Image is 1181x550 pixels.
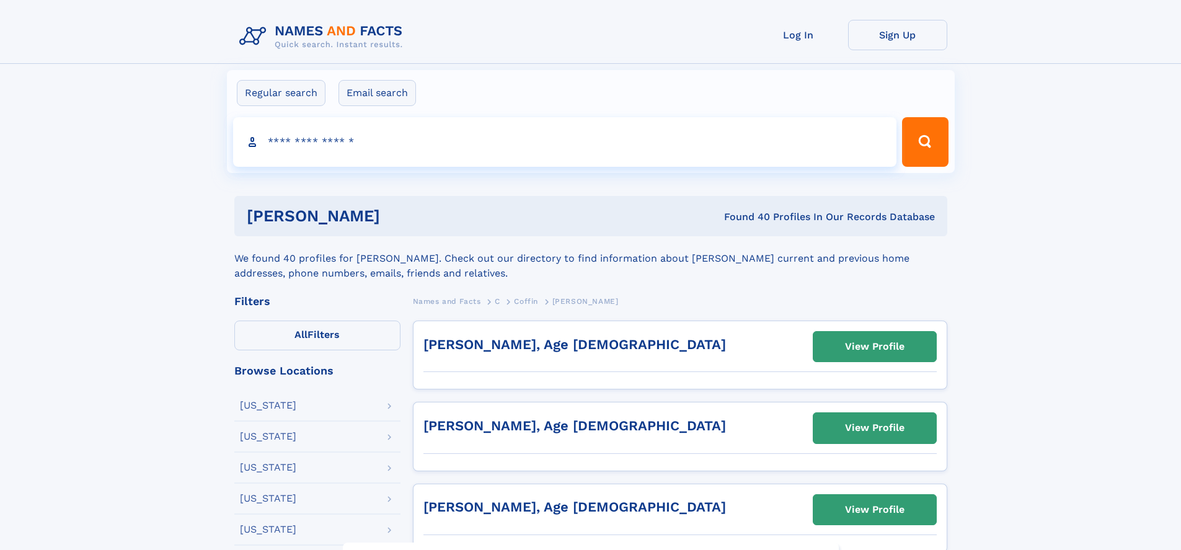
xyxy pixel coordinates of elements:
span: Coffin [514,297,538,306]
a: [PERSON_NAME], Age [DEMOGRAPHIC_DATA] [423,499,726,515]
div: Filters [234,296,400,307]
label: Regular search [237,80,325,106]
a: Log In [749,20,848,50]
button: Search Button [902,117,948,167]
span: C [495,297,500,306]
span: [PERSON_NAME] [552,297,619,306]
a: Names and Facts [413,293,481,309]
img: Logo Names and Facts [234,20,413,53]
a: Coffin [514,293,538,309]
a: View Profile [813,413,936,443]
a: Sign Up [848,20,947,50]
label: Filters [234,321,400,350]
span: All [294,329,307,340]
a: View Profile [813,495,936,525]
a: View Profile [813,332,936,361]
div: View Profile [845,495,905,524]
div: [US_STATE] [240,432,296,441]
div: View Profile [845,332,905,361]
label: Email search [338,80,416,106]
div: [US_STATE] [240,463,296,472]
input: search input [233,117,897,167]
a: [PERSON_NAME], Age [DEMOGRAPHIC_DATA] [423,418,726,433]
div: Browse Locations [234,365,400,376]
div: [US_STATE] [240,525,296,534]
h1: [PERSON_NAME] [247,208,552,224]
div: We found 40 profiles for [PERSON_NAME]. Check out our directory to find information about [PERSON... [234,236,947,281]
a: [PERSON_NAME], Age [DEMOGRAPHIC_DATA] [423,337,726,352]
div: [US_STATE] [240,401,296,410]
a: C [495,293,500,309]
div: Found 40 Profiles In Our Records Database [552,210,935,224]
div: View Profile [845,414,905,442]
div: [US_STATE] [240,494,296,503]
